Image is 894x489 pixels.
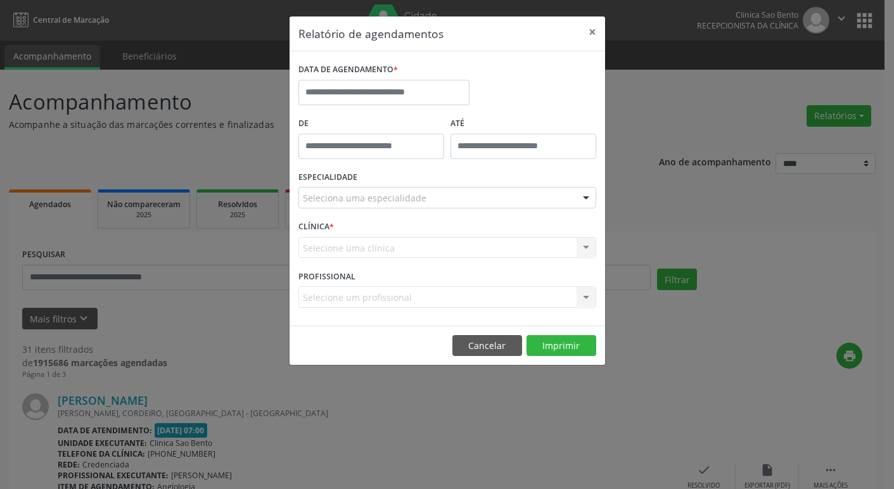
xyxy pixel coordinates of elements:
button: Imprimir [527,335,596,357]
button: Close [580,16,605,48]
label: PROFISSIONAL [298,267,355,286]
label: De [298,114,444,134]
label: ESPECIALIDADE [298,168,357,187]
span: Seleciona uma especialidade [303,191,426,205]
label: ATÉ [450,114,596,134]
h5: Relatório de agendamentos [298,25,444,42]
label: CLÍNICA [298,217,334,237]
button: Cancelar [452,335,522,357]
label: DATA DE AGENDAMENTO [298,60,398,80]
